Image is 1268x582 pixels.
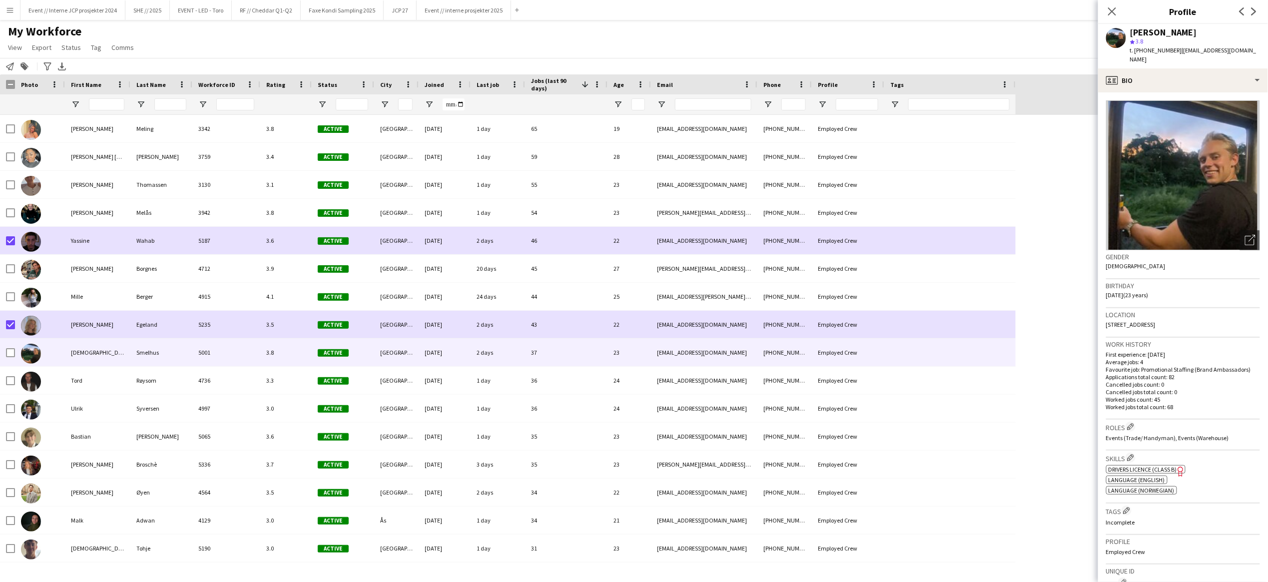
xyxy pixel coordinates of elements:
div: 2 days [471,227,525,254]
div: 45 [525,255,608,282]
span: First Name [71,81,101,88]
div: [PERSON_NAME] [PERSON_NAME] [65,143,130,170]
span: Jobs (last 90 days) [531,77,578,92]
div: [PHONE_NUMBER] [757,367,812,394]
div: [DATE] [419,451,471,478]
div: Employed Crew [812,535,884,562]
div: [PERSON_NAME] [65,115,130,142]
span: Age [614,81,624,88]
div: Employed Crew [812,171,884,198]
div: 1 day [471,423,525,450]
div: 24 [608,395,651,422]
div: [EMAIL_ADDRESS][DOMAIN_NAME] [651,311,757,338]
div: [GEOGRAPHIC_DATA] [374,143,419,170]
input: Phone Filter Input [781,98,806,110]
a: Tag [87,41,105,54]
img: Christian Smelhus [21,344,41,364]
div: 20 days [471,255,525,282]
div: Employed Crew [812,339,884,366]
div: [DATE] [419,171,471,198]
div: Employed Crew [812,143,884,170]
button: Faxe Kondi Sampling 2025 [301,0,384,20]
button: Open Filter Menu [71,100,80,109]
div: 4129 [192,507,260,534]
div: [GEOGRAPHIC_DATA] [374,283,419,310]
span: [STREET_ADDRESS] [1106,321,1156,328]
div: Meling [130,115,192,142]
app-action-btn: Export XLSX [56,60,68,72]
button: Open Filter Menu [763,100,772,109]
div: Egeland [130,311,192,338]
div: 34 [525,479,608,506]
div: [DATE] [419,283,471,310]
div: Broschè [130,451,192,478]
span: Status [318,81,337,88]
img: Daniela Alejandra Eriksen Stenvadet [21,148,41,168]
div: [PERSON_NAME] [65,171,130,198]
input: Age Filter Input [632,98,645,110]
div: 3.5 [260,311,312,338]
span: | [EMAIL_ADDRESS][DOMAIN_NAME] [1130,46,1257,63]
div: Melås [130,199,192,226]
div: [DEMOGRAPHIC_DATA] [65,535,130,562]
div: 35 [525,423,608,450]
div: [EMAIL_ADDRESS][DOMAIN_NAME] [651,479,757,506]
app-action-btn: Add to tag [18,60,30,72]
div: 2 days [471,479,525,506]
span: Last job [477,81,499,88]
div: 1 day [471,143,525,170]
img: Charlie Thomassen [21,176,41,196]
img: Mille Berger [21,288,41,308]
div: 36 [525,395,608,422]
div: 5187 [192,227,260,254]
span: Active [318,293,349,301]
div: Tord [65,367,130,394]
input: City Filter Input [398,98,413,110]
div: 4736 [192,367,260,394]
div: [DATE] [419,227,471,254]
div: Wahab [130,227,192,254]
div: 3.4 [260,143,312,170]
div: [DATE] [419,143,471,170]
div: 3 days [471,451,525,478]
div: 2 days [471,339,525,366]
img: Tord Røysom [21,372,41,392]
div: Employed Crew [812,451,884,478]
div: 27 [608,255,651,282]
div: 1 day [471,115,525,142]
div: [DEMOGRAPHIC_DATA] [65,339,130,366]
button: Open Filter Menu [380,100,389,109]
div: 3.6 [260,423,312,450]
button: Open Filter Menu [890,100,899,109]
div: [EMAIL_ADDRESS][DOMAIN_NAME] [651,507,757,534]
button: EVENT - LED - Toro [170,0,232,20]
div: [EMAIL_ADDRESS][DOMAIN_NAME] [651,535,757,562]
div: Øyen [130,479,192,506]
div: [EMAIL_ADDRESS][DOMAIN_NAME] [651,367,757,394]
div: 1 day [471,395,525,422]
span: Rating [266,81,285,88]
span: Comms [111,43,134,52]
img: Hannah Ludivia Rotbæk Meling [21,120,41,140]
span: 3.8 [1136,37,1144,45]
div: 3130 [192,171,260,198]
div: [GEOGRAPHIC_DATA] [374,367,419,394]
div: [EMAIL_ADDRESS][DOMAIN_NAME] [651,339,757,366]
span: Active [318,181,349,189]
button: Open Filter Menu [136,100,145,109]
div: [PHONE_NUMBER] [757,507,812,534]
span: Active [318,125,349,133]
a: Export [28,41,55,54]
div: 23 [608,423,651,450]
input: Joined Filter Input [443,98,465,110]
div: 59 [525,143,608,170]
div: Yassine [65,227,130,254]
div: [PERSON_NAME] [130,423,192,450]
div: [PERSON_NAME][EMAIL_ADDRESS][PERSON_NAME][DOMAIN_NAME] [651,199,757,226]
div: 3.7 [260,451,312,478]
div: [DATE] [419,367,471,394]
button: Event // interne prosjekter 2025 [417,0,511,20]
div: 22 [608,311,651,338]
input: First Name Filter Input [89,98,124,110]
div: [DATE] [419,311,471,338]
